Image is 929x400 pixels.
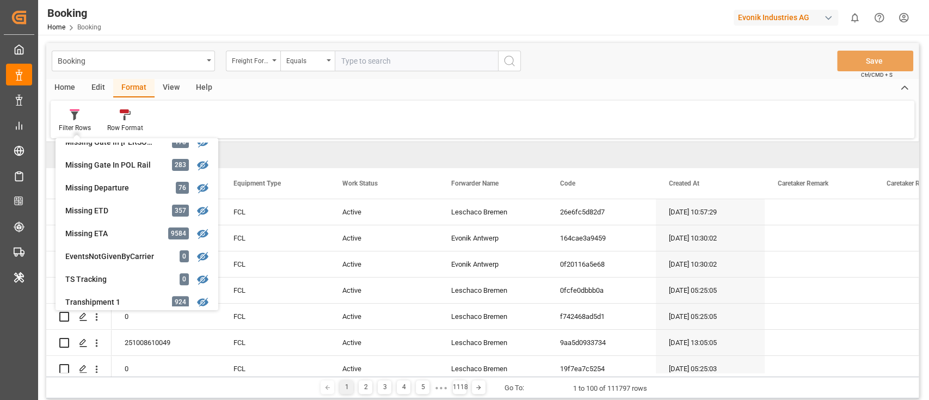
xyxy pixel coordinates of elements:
[560,180,575,187] span: Code
[172,296,189,308] div: 924
[46,225,112,251] div: Press SPACE to select this row.
[226,51,280,71] button: open menu
[329,330,438,355] div: Active
[329,199,438,225] div: Active
[505,383,524,393] div: Go To:
[220,251,329,277] div: FCL
[547,304,656,329] div: f742468ad5d1
[46,199,112,225] div: Press SPACE to select this row.
[58,53,203,67] div: Booking
[397,380,410,394] div: 4
[65,251,161,262] div: EventsNotGivenByCarrier
[46,330,112,356] div: Press SPACE to select this row.
[47,5,101,21] div: Booking
[842,5,867,30] button: show 0 new notifications
[438,278,547,303] div: Leschaco Bremen
[180,273,189,285] div: 0
[867,5,891,30] button: Help Center
[438,251,547,277] div: Evonik Antwerp
[46,356,112,382] div: Press SPACE to select this row.
[329,356,438,381] div: Active
[342,180,378,187] span: Work Status
[59,123,91,133] div: Filter Rows
[112,304,220,329] div: 0
[65,228,161,239] div: Missing ETA
[438,330,547,355] div: Leschaco Bremen
[656,304,765,329] div: [DATE] 05:25:05
[734,7,842,28] button: Evonik Industries AG
[416,380,429,394] div: 5
[669,180,699,187] span: Created At
[547,225,656,251] div: 164cae3a9459
[46,79,83,97] div: Home
[547,356,656,381] div: 19f7ea7c5254
[547,199,656,225] div: 26e6fc5d82d7
[359,380,372,394] div: 2
[547,330,656,355] div: 9aa5d0933734
[65,274,161,285] div: TS Tracking
[329,225,438,251] div: Active
[220,356,329,381] div: FCL
[65,205,161,217] div: Missing ETD
[83,79,113,97] div: Edit
[113,79,155,97] div: Format
[233,180,281,187] span: Equipment Type
[329,278,438,303] div: Active
[180,250,189,262] div: 0
[547,278,656,303] div: 0fcfe0dbbb0a
[451,180,499,187] span: Forwarder Name
[656,356,765,381] div: [DATE] 05:25:03
[286,53,323,66] div: Equals
[46,304,112,330] div: Press SPACE to select this row.
[232,53,269,66] div: Freight Forwarder's Reference No.
[220,330,329,355] div: FCL
[329,251,438,277] div: Active
[340,380,353,394] div: 1
[438,304,547,329] div: Leschaco Bremen
[176,182,189,194] div: 76
[220,278,329,303] div: FCL
[438,225,547,251] div: Evonik Antwerp
[547,251,656,277] div: 0f20116a5e68
[220,199,329,225] div: FCL
[335,51,498,71] input: Type to search
[168,227,189,239] div: 9584
[573,383,647,394] div: 1 to 100 of 111797 rows
[65,297,161,308] div: Transhipment 1
[220,304,329,329] div: FCL
[280,51,335,71] button: open menu
[329,304,438,329] div: Active
[778,180,828,187] span: Caretaker Remark
[656,330,765,355] div: [DATE] 13:05:05
[112,330,220,355] div: 251008610049
[65,159,161,171] div: Missing Gate In POL Rail
[172,205,189,217] div: 357
[172,159,189,171] div: 283
[498,51,521,71] button: search button
[46,278,112,304] div: Press SPACE to select this row.
[46,251,112,278] div: Press SPACE to select this row.
[112,356,220,381] div: 0
[188,79,220,97] div: Help
[52,51,215,71] button: open menu
[438,199,547,225] div: Leschaco Bremen
[734,10,838,26] div: Evonik Industries AG
[378,380,391,394] div: 3
[107,123,143,133] div: Row Format
[656,225,765,251] div: [DATE] 10:30:02
[47,23,65,31] a: Home
[438,356,547,381] div: Leschaco Bremen
[861,71,893,79] span: Ctrl/CMD + S
[656,278,765,303] div: [DATE] 05:25:05
[155,79,188,97] div: View
[656,199,765,225] div: [DATE] 10:57:29
[837,51,913,71] button: Save
[656,251,765,277] div: [DATE] 10:30:02
[435,384,447,392] div: ● ● ●
[453,380,466,394] div: 1118
[65,182,161,194] div: Missing Departure
[220,225,329,251] div: FCL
